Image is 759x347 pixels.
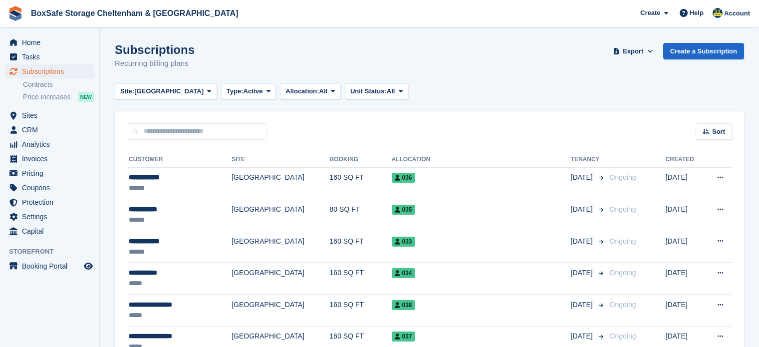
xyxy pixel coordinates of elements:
[285,86,319,96] span: Allocation:
[392,268,415,278] span: 034
[227,86,244,96] span: Type:
[330,231,392,263] td: 160 SQ FT
[232,263,329,295] td: [GEOGRAPHIC_DATA]
[330,167,392,199] td: 160 SQ FT
[330,295,392,327] td: 160 SQ FT
[82,260,94,272] a: Preview store
[22,35,82,49] span: Home
[345,83,408,100] button: Unit Status: All
[5,210,94,224] a: menu
[232,167,329,199] td: [GEOGRAPHIC_DATA]
[610,332,636,340] span: Ongoing
[5,50,94,64] a: menu
[571,268,595,278] span: [DATE]
[221,83,276,100] button: Type: Active
[5,195,94,209] a: menu
[232,295,329,327] td: [GEOGRAPHIC_DATA]
[5,108,94,122] a: menu
[571,152,606,168] th: Tenancy
[666,152,704,168] th: Created
[724,8,750,18] span: Account
[8,6,23,21] img: stora-icon-8386f47178a22dfd0bd8f6a31ec36ba5ce8667c1dd55bd0f319d3a0aa187defe.svg
[392,173,415,183] span: 036
[392,332,415,342] span: 037
[22,152,82,166] span: Invoices
[244,86,263,96] span: Active
[22,224,82,238] span: Capital
[9,247,99,257] span: Storefront
[5,35,94,49] a: menu
[232,231,329,263] td: [GEOGRAPHIC_DATA]
[392,300,415,310] span: 038
[5,259,94,273] a: menu
[22,210,82,224] span: Settings
[23,91,94,102] a: Price increases NEW
[392,237,415,247] span: 033
[78,92,94,102] div: NEW
[392,152,571,168] th: Allocation
[571,172,595,183] span: [DATE]
[22,195,82,209] span: Protection
[22,123,82,137] span: CRM
[5,123,94,137] a: menu
[610,301,636,309] span: Ongoing
[23,92,71,102] span: Price increases
[571,204,595,215] span: [DATE]
[640,8,660,18] span: Create
[666,295,704,327] td: [DATE]
[571,236,595,247] span: [DATE]
[330,263,392,295] td: 160 SQ FT
[610,237,636,245] span: Ongoing
[232,199,329,231] td: [GEOGRAPHIC_DATA]
[127,152,232,168] th: Customer
[663,43,744,59] a: Create a Subscription
[120,86,134,96] span: Site:
[5,152,94,166] a: menu
[22,64,82,78] span: Subscriptions
[22,50,82,64] span: Tasks
[387,86,395,96] span: All
[232,152,329,168] th: Site
[392,205,415,215] span: 035
[22,181,82,195] span: Coupons
[280,83,341,100] button: Allocation: All
[22,137,82,151] span: Analytics
[23,80,94,89] a: Contracts
[330,152,392,168] th: Booking
[610,205,636,213] span: Ongoing
[5,64,94,78] a: menu
[611,43,655,59] button: Export
[330,199,392,231] td: 80 SQ FT
[666,231,704,263] td: [DATE]
[115,43,195,56] h1: Subscriptions
[610,269,636,277] span: Ongoing
[5,181,94,195] a: menu
[350,86,387,96] span: Unit Status:
[22,108,82,122] span: Sites
[571,331,595,342] span: [DATE]
[666,199,704,231] td: [DATE]
[115,58,195,69] p: Recurring billing plans
[5,166,94,180] a: menu
[610,173,636,181] span: Ongoing
[22,166,82,180] span: Pricing
[571,300,595,310] span: [DATE]
[5,137,94,151] a: menu
[712,127,725,137] span: Sort
[666,263,704,295] td: [DATE]
[666,167,704,199] td: [DATE]
[623,46,643,56] span: Export
[27,5,242,21] a: BoxSafe Storage Cheltenham & [GEOGRAPHIC_DATA]
[690,8,704,18] span: Help
[115,83,217,100] button: Site: [GEOGRAPHIC_DATA]
[5,224,94,238] a: menu
[22,259,82,273] span: Booking Portal
[134,86,204,96] span: [GEOGRAPHIC_DATA]
[319,86,328,96] span: All
[713,8,723,18] img: Kim Virabi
